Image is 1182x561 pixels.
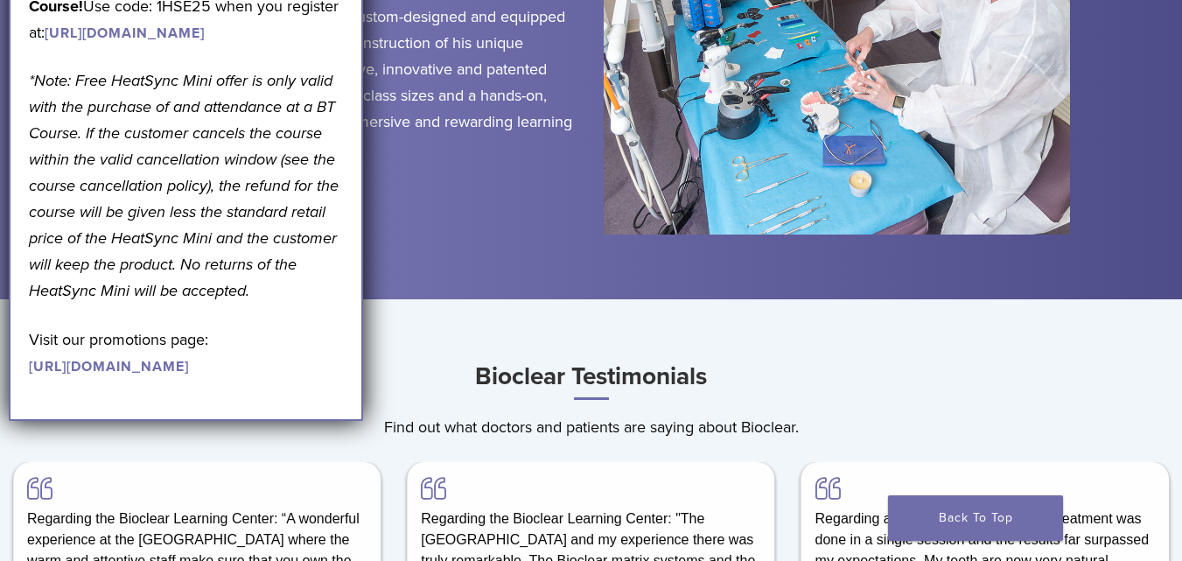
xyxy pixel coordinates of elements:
em: *Note: Free HeatSync Mini offer is only valid with the purchase of and attendance at a BT Course.... [29,71,339,300]
a: Back To Top [888,495,1063,541]
p: Visit our promotions page: [29,326,343,379]
a: [URL][DOMAIN_NAME] [45,25,205,42]
a: [URL][DOMAIN_NAME] [29,358,189,375]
